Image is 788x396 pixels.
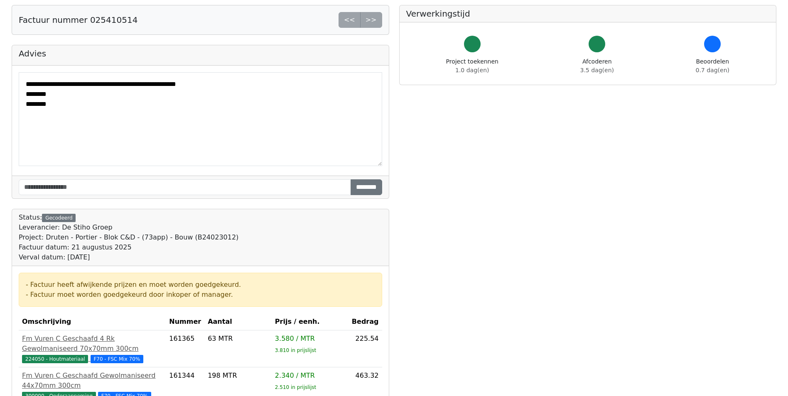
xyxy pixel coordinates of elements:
[275,347,316,353] sub: 3.810 in prijslijst
[446,57,498,75] div: Project toekennen
[275,334,344,344] div: 3.580 / MTR
[26,280,375,290] div: - Factuur heeft afwijkende prijzen en moet worden goedgekeurd.
[22,371,162,391] div: Fm Vuren C Geschaafd Gewolmaniseerd 44x70mm 300cm
[580,67,614,73] span: 3.5 dag(en)
[580,57,614,75] div: Afcoderen
[348,330,382,367] td: 225.54
[22,355,88,363] span: 224050 - Houtmateriaal
[19,15,137,25] h5: Factuur nummer 025410514
[19,232,238,242] div: Project: Druten - Portier - Blok C&D - (73app) - Bouw (B24023012)
[348,313,382,330] th: Bedrag
[696,57,729,75] div: Beoordelen
[406,9,770,19] h5: Verwerkingstijd
[19,213,238,262] div: Status:
[455,67,489,73] span: 1.0 dag(en)
[22,334,162,354] div: Fm Vuren C Geschaafd 4 Rk Gewolmaniseerd 70x70mm 300cm
[275,371,344,381] div: 2.340 / MTR
[19,242,238,252] div: Factuur datum: 21 augustus 2025
[272,313,348,330] th: Prijs / eenh.
[208,371,268,381] div: 198 MTR
[208,334,268,344] div: 63 MTR
[166,313,204,330] th: Nummer
[19,49,382,59] h5: Advies
[42,214,76,222] div: Gecodeerd
[22,334,162,364] a: Fm Vuren C Geschaafd 4 Rk Gewolmaniseerd 70x70mm 300cm224050 - Houtmateriaal F70 - FSC Mix 70%
[275,384,316,390] sub: 2.510 in prijslijst
[19,222,238,232] div: Leverancier: De Stiho Groep
[19,313,166,330] th: Omschrijving
[19,252,238,262] div: Verval datum: [DATE]
[91,355,144,363] span: F70 - FSC Mix 70%
[26,290,375,300] div: - Factuur moet worden goedgekeurd door inkoper of manager.
[204,313,272,330] th: Aantal
[696,67,729,73] span: 0.7 dag(en)
[166,330,204,367] td: 161365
